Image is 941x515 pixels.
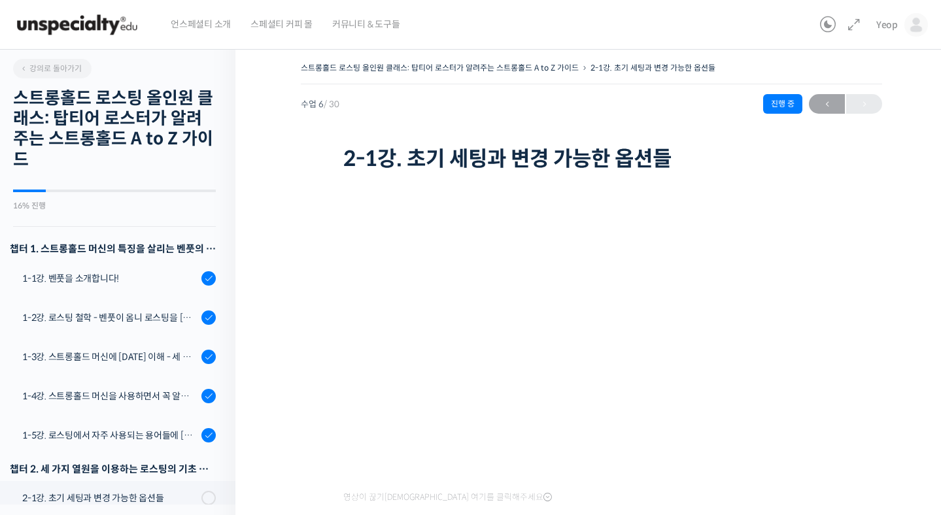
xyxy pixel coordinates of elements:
[301,100,339,108] span: 수업 6
[10,240,216,257] h3: 챕터 1. 스트롱홀드 머신의 특징을 살리는 벤풋의 로스팅 방식
[22,350,197,364] div: 1-3강. 스트롱홀드 머신에 [DATE] 이해 - 세 가지 열원이 만들어내는 변화
[301,63,579,73] a: 스트롱홀드 로스팅 올인원 클래스: 탑티어 로스터가 알려주는 스트롱홀드 A to Z 가이드
[343,146,840,171] h1: 2-1강. 초기 세팅과 변경 가능한 옵션들
[22,491,197,505] div: 2-1강. 초기 세팅과 변경 가능한 옵션들
[22,310,197,325] div: 1-2강. 로스팅 철학 - 벤풋이 옴니 로스팅을 [DATE] 않는 이유
[13,59,92,78] a: 강의로 돌아가기
[809,94,845,114] a: ←이전
[876,19,898,31] span: Yeop
[343,492,552,503] span: 영상이 끊기[DEMOGRAPHIC_DATA] 여기를 클릭해주세요
[324,99,339,110] span: / 30
[20,63,82,73] span: 강의로 돌아가기
[809,95,845,113] span: ←
[10,460,216,478] div: 챕터 2. 세 가지 열원을 이용하는 로스팅의 기초 설계
[763,94,802,114] div: 진행 중
[590,63,715,73] a: 2-1강. 초기 세팅과 변경 가능한 옵션들
[13,88,216,170] h2: 스트롱홀드 로스팅 올인원 클래스: 탑티어 로스터가 알려주는 스트롱홀드 A to Z 가이드
[13,202,216,210] div: 16% 진행
[22,389,197,403] div: 1-4강. 스트롱홀드 머신을 사용하면서 꼭 알고 있어야 할 유의사항
[22,271,197,286] div: 1-1강. 벤풋을 소개합니다!
[22,428,197,442] div: 1-5강. 로스팅에서 자주 사용되는 용어들에 [DATE] 이해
